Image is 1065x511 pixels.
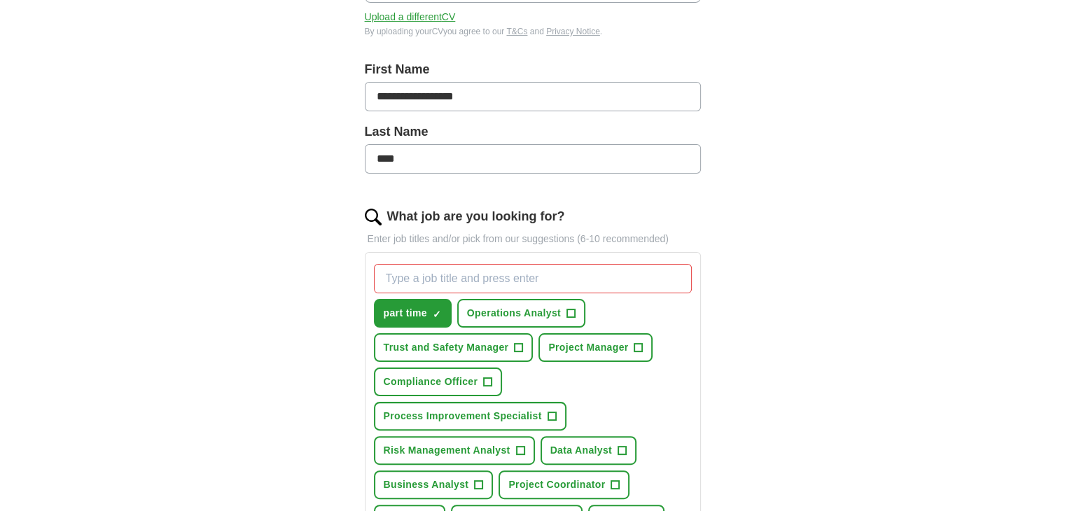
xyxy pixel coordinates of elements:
span: Risk Management Analyst [384,443,510,458]
span: Trust and Safety Manager [384,340,509,355]
button: Trust and Safety Manager [374,333,534,362]
span: Project Coordinator [508,477,605,492]
button: part time✓ [374,299,452,328]
button: Project Manager [538,333,653,362]
a: Privacy Notice [546,27,600,36]
button: Upload a differentCV [365,10,456,24]
span: Process Improvement Specialist [384,409,542,423]
button: Data Analyst [541,436,637,465]
span: part time [384,306,427,321]
p: Enter job titles and/or pick from our suggestions (6-10 recommended) [365,232,701,246]
span: Business Analyst [384,477,469,492]
label: Last Name [365,122,701,141]
span: Compliance Officer [384,374,478,389]
div: By uploading your CV you agree to our and . [365,25,701,38]
img: search.png [365,209,382,225]
span: Data Analyst [550,443,613,458]
button: Compliance Officer [374,367,503,396]
label: What job are you looking for? [387,207,565,226]
span: Operations Analyst [467,306,561,321]
a: T&Cs [506,27,527,36]
span: Project Manager [548,340,628,355]
button: Project Coordinator [499,470,629,499]
button: Risk Management Analyst [374,436,535,465]
button: Process Improvement Specialist [374,402,566,430]
label: First Name [365,60,701,79]
span: ✓ [433,309,441,320]
button: Business Analyst [374,470,494,499]
input: Type a job title and press enter [374,264,692,293]
button: Operations Analyst [457,299,585,328]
